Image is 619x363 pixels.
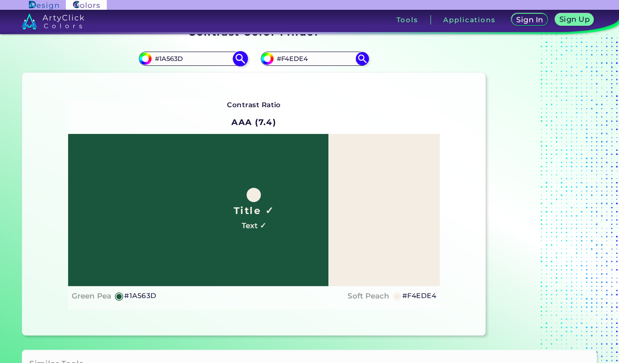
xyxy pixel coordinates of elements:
[22,13,85,29] img: logo_artyclick_colors_white.svg
[274,52,356,65] input: type color 2..
[152,52,235,65] input: type color 1..
[560,16,589,23] h5: Sign Up
[72,290,111,302] h4: Green Pea
[356,52,369,65] img: icon search
[443,16,495,23] h3: Applications
[227,113,280,132] h2: AAA (7.4)
[517,16,542,24] h5: Sign In
[348,290,389,302] h4: Soft Peach
[402,290,436,302] h5: #F4EDE4
[114,290,124,301] h5: ◉
[124,290,156,302] h5: #1A563D
[233,204,274,217] h1: Title ✓
[512,14,547,26] a: Sign In
[233,51,248,66] img: icon search
[392,290,402,301] h5: ◉
[29,1,59,9] img: ArtyClick Design logo
[396,16,418,23] h3: Tools
[556,14,593,26] a: Sign Up
[227,101,281,109] strong: Contrast Ratio
[242,219,266,232] h4: Text ✓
